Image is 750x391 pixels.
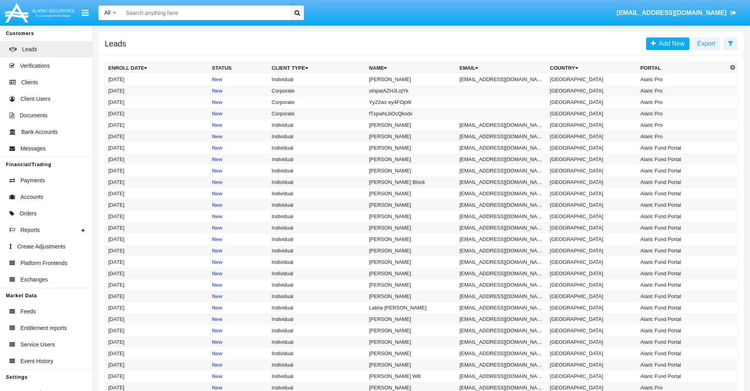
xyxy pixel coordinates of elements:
[366,96,456,108] td: Yy22wz ey4FOpW
[209,268,269,279] td: New
[617,9,726,16] span: [EMAIL_ADDRESS][DOMAIN_NAME]
[637,302,728,313] td: Alaric Fund Portal
[105,233,209,245] td: [DATE]
[105,74,209,85] td: [DATE]
[366,348,456,359] td: [PERSON_NAME]
[547,211,637,222] td: [GEOGRAPHIC_DATA]
[105,371,209,382] td: [DATE]
[547,154,637,165] td: [GEOGRAPHIC_DATA]
[105,108,209,119] td: [DATE]
[209,85,269,96] td: New
[269,188,366,199] td: Individual
[209,348,269,359] td: New
[547,336,637,348] td: [GEOGRAPHIC_DATA]
[366,176,456,188] td: [PERSON_NAME] Block
[20,324,67,332] span: Entitlement reports
[20,357,53,365] span: Event History
[456,154,547,165] td: [EMAIL_ADDRESS][DOMAIN_NAME]
[637,279,728,291] td: Alaric Fund Portal
[637,256,728,268] td: Alaric Fund Portal
[269,108,366,119] td: Corporate
[637,371,728,382] td: Alaric Fund Portal
[366,85,456,96] td: xtnpatAZHJLojYk
[456,199,547,211] td: [EMAIL_ADDRESS][DOMAIN_NAME]
[105,279,209,291] td: [DATE]
[269,154,366,165] td: Individual
[20,308,36,316] span: Feeds
[269,211,366,222] td: Individual
[637,291,728,302] td: Alaric Fund Portal
[613,2,740,24] a: [EMAIL_ADDRESS][DOMAIN_NAME]
[366,74,456,85] td: [PERSON_NAME]
[366,245,456,256] td: [PERSON_NAME]
[366,313,456,325] td: [PERSON_NAME]
[656,40,685,47] span: Add New
[105,359,209,371] td: [DATE]
[547,233,637,245] td: [GEOGRAPHIC_DATA]
[209,313,269,325] td: New
[366,325,456,336] td: [PERSON_NAME]
[269,325,366,336] td: Individual
[637,359,728,371] td: Alaric Fund Portal
[105,199,209,211] td: [DATE]
[366,336,456,348] td: [PERSON_NAME]
[269,165,366,176] td: Individual
[366,211,456,222] td: [PERSON_NAME]
[366,359,456,371] td: [PERSON_NAME]
[209,62,269,74] th: Status
[456,359,547,371] td: [EMAIL_ADDRESS][DOMAIN_NAME]
[637,165,728,176] td: Alaric Fund Portal
[366,131,456,142] td: [PERSON_NAME]
[209,279,269,291] td: New
[209,131,269,142] td: New
[456,325,547,336] td: [EMAIL_ADDRESS][DOMAIN_NAME]
[637,313,728,325] td: Alaric Fund Portal
[637,325,728,336] td: Alaric Fund Portal
[637,131,728,142] td: Alaric Pro
[637,222,728,233] td: Alaric Fund Portal
[637,176,728,188] td: Alaric Fund Portal
[105,176,209,188] td: [DATE]
[209,199,269,211] td: New
[456,176,547,188] td: [EMAIL_ADDRESS][DOMAIN_NAME]
[269,176,366,188] td: Individual
[547,96,637,108] td: [GEOGRAPHIC_DATA]
[105,313,209,325] td: [DATE]
[20,226,40,234] span: Reports
[105,222,209,233] td: [DATE]
[209,165,269,176] td: New
[105,336,209,348] td: [DATE]
[20,341,55,349] span: Service Users
[547,371,637,382] td: [GEOGRAPHIC_DATA]
[269,119,366,131] td: Individual
[547,188,637,199] td: [GEOGRAPHIC_DATA]
[456,142,547,154] td: [EMAIL_ADDRESS][DOMAIN_NAME]
[637,348,728,359] td: Alaric Fund Portal
[456,233,547,245] td: [EMAIL_ADDRESS][DOMAIN_NAME]
[366,142,456,154] td: [PERSON_NAME]
[269,74,366,85] td: Individual
[269,142,366,154] td: Individual
[547,302,637,313] td: [GEOGRAPHIC_DATA]
[98,9,122,17] a: All
[547,291,637,302] td: [GEOGRAPHIC_DATA]
[105,268,209,279] td: [DATE]
[20,95,50,103] span: Client Users
[366,371,456,382] td: [PERSON_NAME] Will
[456,348,547,359] td: [EMAIL_ADDRESS][DOMAIN_NAME]
[547,62,637,74] th: Country
[366,291,456,302] td: [PERSON_NAME]
[456,336,547,348] td: [EMAIL_ADDRESS][DOMAIN_NAME]
[547,142,637,154] td: [GEOGRAPHIC_DATA]
[456,74,547,85] td: [EMAIL_ADDRESS][DOMAIN_NAME]
[209,142,269,154] td: New
[366,165,456,176] td: [PERSON_NAME]
[105,302,209,313] td: [DATE]
[269,348,366,359] td: Individual
[269,199,366,211] td: Individual
[637,74,728,85] td: Alaric Pro
[20,193,43,201] span: Accounts
[4,1,76,24] img: Logo image
[456,119,547,131] td: [EMAIL_ADDRESS][DOMAIN_NAME]
[547,74,637,85] td: [GEOGRAPHIC_DATA]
